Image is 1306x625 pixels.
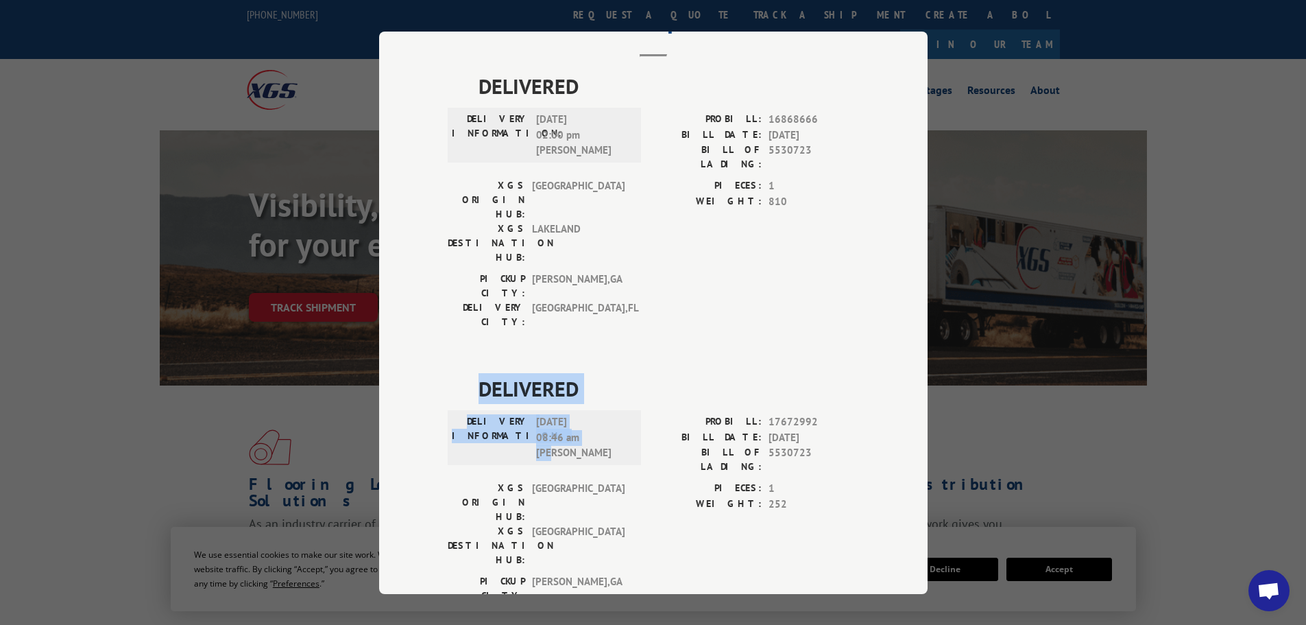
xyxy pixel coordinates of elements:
label: XGS DESTINATION HUB: [448,524,525,567]
span: 5530723 [769,445,859,474]
span: [PERSON_NAME] , GA [532,272,625,300]
label: DELIVERY INFORMATION: [452,112,529,158]
span: [GEOGRAPHIC_DATA] , FL [532,300,625,329]
span: 810 [769,193,859,209]
label: XGS ORIGIN HUB: [448,178,525,222]
span: [DATE] [769,429,859,445]
div: Open chat [1248,570,1290,611]
label: BILL OF LADING: [653,445,762,474]
label: XGS ORIGIN HUB: [448,481,525,524]
span: DELIVERED [479,373,859,404]
span: [GEOGRAPHIC_DATA] [532,178,625,222]
span: [GEOGRAPHIC_DATA] [532,481,625,524]
label: BILL DATE: [653,127,762,143]
span: 252 [769,496,859,512]
label: PIECES: [653,178,762,194]
label: DELIVERY CITY: [448,300,525,329]
label: PICKUP CITY: [448,272,525,300]
label: XGS DESTINATION HUB: [448,222,525,265]
span: [DATE] [769,127,859,143]
label: PROBILL: [653,112,762,128]
span: 17672992 [769,414,859,430]
label: BILL OF LADING: [653,143,762,172]
label: PROBILL: [653,414,762,430]
label: BILL DATE: [653,429,762,445]
span: [DATE] 08:46 am [PERSON_NAME] [536,414,629,461]
label: DELIVERY INFORMATION: [452,414,529,461]
label: WEIGHT: [653,193,762,209]
label: PICKUP CITY: [448,574,525,603]
span: [GEOGRAPHIC_DATA] [532,524,625,567]
span: [DATE] 02:00 pm [PERSON_NAME] [536,112,629,158]
span: LAKELAND [532,222,625,265]
h2: Track Shipment [448,10,859,36]
label: PIECES: [653,481,762,497]
span: 1 [769,481,859,497]
span: 1 [769,178,859,194]
span: 5530723 [769,143,859,172]
span: 16868666 [769,112,859,128]
span: DELIVERED [479,71,859,102]
label: WEIGHT: [653,496,762,512]
span: [PERSON_NAME] , GA [532,574,625,603]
